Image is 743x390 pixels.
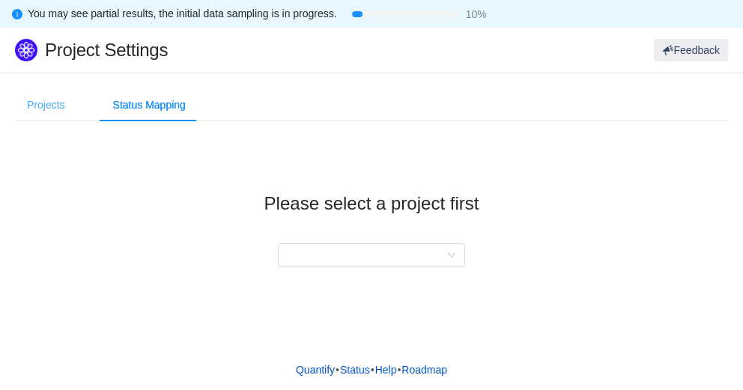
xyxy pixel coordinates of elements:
[295,359,336,381] a: Quantify
[401,359,448,381] a: Roadmap
[28,6,732,22] div: Patience is the companion of wisdom!
[654,39,728,61] button: Feedback
[336,364,339,376] span: •
[397,364,401,376] span: •
[101,88,198,122] div: Status Mapping
[12,9,22,19] i: icon: info-circle
[39,187,704,219] div: Please select a project first
[45,39,447,61] h1: Project Settings
[374,359,398,381] a: Help
[466,9,487,19] span: 10%
[28,6,352,22] span: You may see partial results, the initial data sampling is in progress.
[15,39,37,61] img: Quantify
[15,88,77,122] div: Projects
[447,251,456,261] i: icon: down
[339,359,371,381] a: Status
[371,364,374,376] span: •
